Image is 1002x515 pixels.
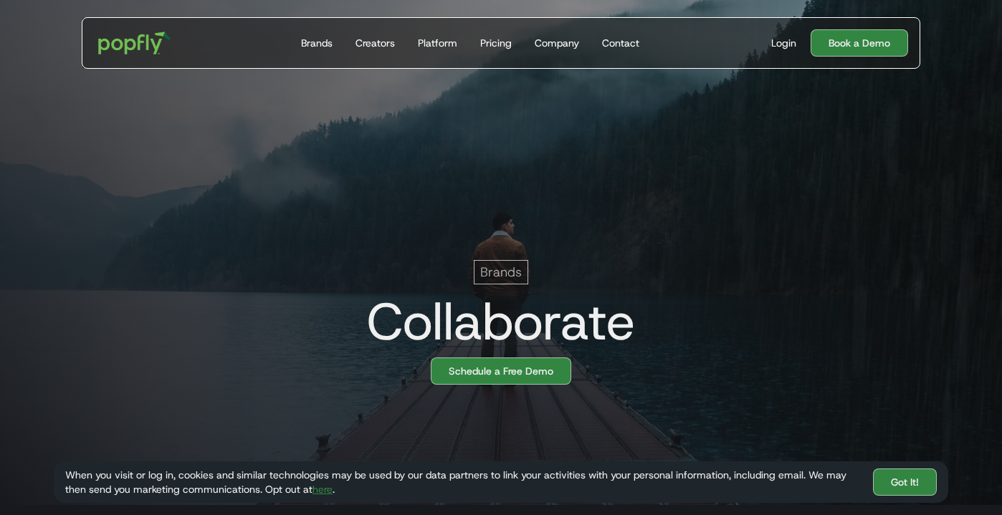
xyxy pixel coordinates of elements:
[596,18,645,68] a: Contact
[312,483,333,496] a: here
[529,18,585,68] a: Company
[356,293,635,350] h1: Collaborate
[301,36,333,50] div: Brands
[873,468,937,496] a: Got It!
[295,18,338,68] a: Brands
[480,36,512,50] div: Pricing
[474,18,517,68] a: Pricing
[418,36,457,50] div: Platform
[771,36,796,50] div: Login
[480,264,522,281] p: Brands
[412,18,463,68] a: Platform
[431,357,571,385] a: Schedule a Free Demo
[535,36,579,50] div: Company
[602,36,639,50] div: Contact
[356,36,395,50] div: Creators
[65,468,862,496] div: When you visit or log in, cookies and similar technologies may be used by our data partners to li...
[350,18,401,68] a: Creators
[765,36,802,50] a: Login
[88,21,181,64] a: home
[811,29,908,57] a: Book a Demo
